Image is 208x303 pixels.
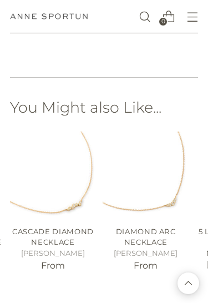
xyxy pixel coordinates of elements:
[103,248,189,259] h5: [PERSON_NAME]
[10,132,96,218] a: Cascade Diamond Necklace
[10,132,96,218] img: Cascade Diamond Necklace - Anne Sportun Fine Jewellery
[10,248,96,259] h5: [PERSON_NAME]
[116,227,176,247] a: Diamond Arc Necklace
[159,18,167,26] span: 0
[133,6,156,28] a: Open search modal
[12,227,94,247] a: Cascade Diamond Necklace
[157,6,180,28] a: Open cart modal
[103,259,189,272] p: From
[177,272,199,294] button: Back to top
[10,259,96,272] p: From
[103,132,189,218] a: Diamond Arc Necklace
[181,6,204,28] button: Open menu modal
[10,99,161,116] h2: You Might also Like...
[103,132,189,218] img: Small Graduated Diamond Necklace - Anne Sportun Fine Jewellery
[10,14,88,19] a: Anne Sportun Fine Jewellery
